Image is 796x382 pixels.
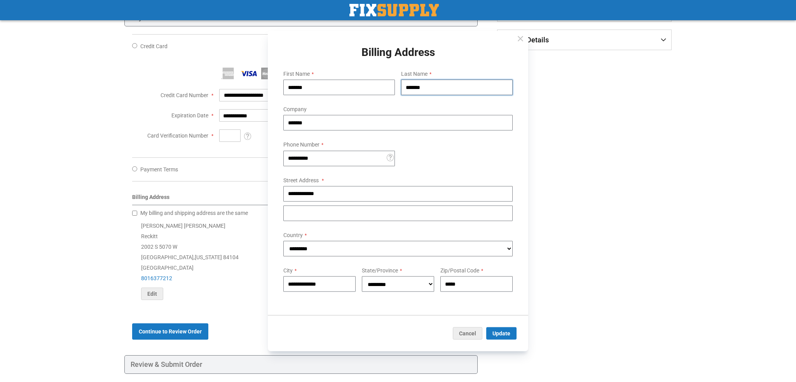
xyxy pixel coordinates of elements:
span: Street Address [283,177,319,183]
button: Update [486,327,517,340]
span: Edit [147,291,157,297]
span: First Name [283,71,310,77]
img: Visa [240,68,258,79]
button: Edit [141,288,163,300]
span: Phone Number [283,141,319,148]
img: Fix Industrial Supply [349,4,439,16]
span: Expiration Date [171,112,208,119]
span: Zip/Postal Code [440,267,479,274]
span: Payment Terms [140,166,178,173]
span: My billing and shipping address are the same [140,210,248,216]
span: Update [492,330,510,337]
span: Credit Card [140,43,168,49]
div: Review & Submit Order [124,355,478,374]
div: [PERSON_NAME] [PERSON_NAME] Reckitt 2002 S 5070 W [GEOGRAPHIC_DATA] , 84104 [GEOGRAPHIC_DATA] [132,221,470,300]
span: Last Name [401,71,428,77]
a: store logo [349,4,439,16]
span: Country [283,232,303,238]
span: [US_STATE] [195,254,222,260]
span: State/Province [362,267,398,274]
button: Cancel [453,327,482,340]
span: Company [283,106,307,112]
a: 8016377212 [141,275,172,281]
button: Continue to Review Order [132,323,208,340]
span: City [283,267,293,274]
span: Card Verification Number [147,133,208,139]
img: MasterCard [261,68,279,79]
img: American Express [219,68,237,79]
span: Credit Card Number [161,92,208,98]
div: Billing Address [132,193,470,205]
h1: Billing Address [277,46,519,58]
span: Cancel [459,330,476,337]
span: Continue to Review Order [139,328,202,335]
